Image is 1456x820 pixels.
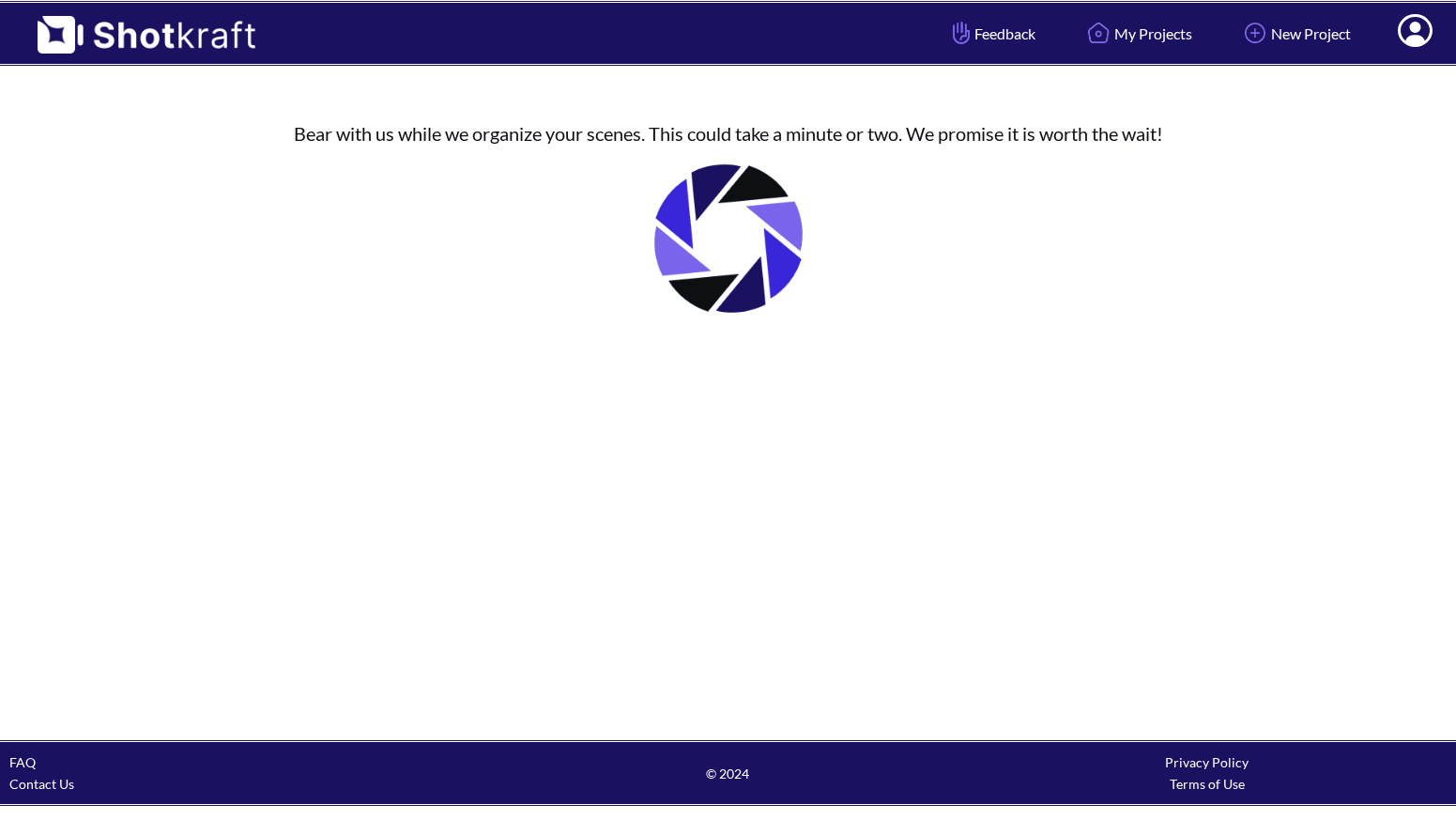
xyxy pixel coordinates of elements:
[1225,8,1365,58] a: New Project
[1068,8,1206,58] a: My Projects
[488,763,967,784] span: © 2024
[9,776,74,792] a: Contact Us
[968,751,1447,773] div: Privacy Policy
[968,773,1447,795] div: Terms of Use
[1082,17,1114,49] img: Home Icon
[948,17,974,49] img: Hand Icon
[1239,17,1271,49] img: Add Icon
[948,23,1035,44] span: Feedback
[635,145,822,333] img: Loading..
[9,754,36,770] a: FAQ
